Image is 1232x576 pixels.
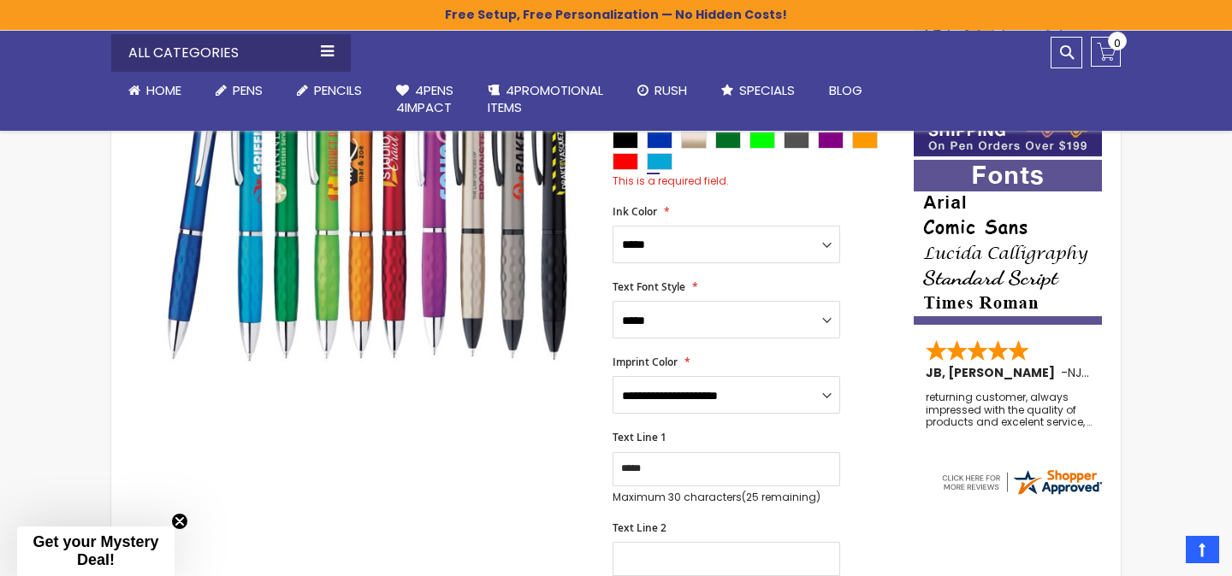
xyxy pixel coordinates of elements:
span: Home [146,81,181,99]
div: Orange [852,132,878,149]
span: Get your Mystery Deal! [33,533,158,568]
p: Maximum 30 characters [613,491,840,504]
img: 4pens.com widget logo [939,467,1104,497]
span: Text Font Style [613,279,685,294]
span: Blog [829,81,862,99]
span: Imprint Color [613,355,678,369]
div: Red [613,153,638,170]
span: NJ [1068,364,1089,381]
div: Blue [647,132,672,149]
div: Gunmetal [784,132,809,149]
div: Turquoise [647,153,672,170]
a: Home [111,72,198,109]
div: returning customer, always impressed with the quality of products and excelent service, will retu... [926,391,1092,428]
a: Blog [812,72,880,109]
span: Specials [739,81,795,99]
a: 4Pens4impact [379,72,471,127]
a: Specials [704,72,812,109]
span: JB, [PERSON_NAME] [926,364,1061,381]
div: Get your Mystery Deal!Close teaser [17,526,175,576]
span: 4Pens 4impact [396,81,453,116]
a: 0 [1091,37,1121,67]
span: - , [1061,364,1210,381]
span: Text Line 2 [613,520,666,535]
a: Pens [198,72,280,109]
div: All Categories [111,34,351,72]
div: Black [613,132,638,149]
div: Champagne [681,132,707,149]
span: Pencils [314,81,362,99]
span: Text Line 1 [613,430,666,444]
span: (25 remaining) [742,490,820,504]
div: Green [715,132,741,149]
a: 4PROMOTIONALITEMS [471,72,620,127]
span: 4PROMOTIONAL ITEMS [488,81,603,116]
div: Purple [818,132,844,149]
img: font-personalization-examples [914,160,1102,325]
a: Pencils [280,72,379,109]
span: 0 [1114,35,1121,51]
div: This is a required field. [613,174,897,188]
div: Lime Green [749,132,775,149]
iframe: Google Customer Reviews [1091,530,1232,576]
a: 4pens.com certificate URL [939,486,1104,501]
span: Rush [654,81,687,99]
a: Rush [620,72,704,109]
button: Close teaser [171,513,188,530]
span: Pens [233,81,263,99]
span: Ink Color [613,204,657,219]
